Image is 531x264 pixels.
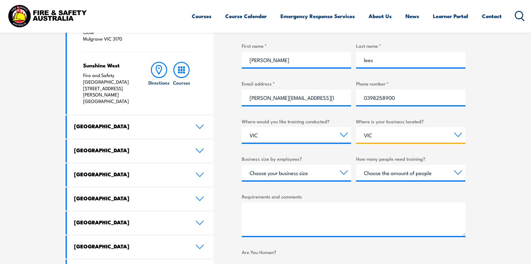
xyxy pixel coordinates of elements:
label: Email address [242,80,351,87]
a: [GEOGRAPHIC_DATA] [67,115,214,138]
h4: Sunshine West [83,62,135,69]
a: Learner Portal [433,8,468,24]
label: How many people need training? [356,155,465,162]
a: Contact [482,8,502,24]
label: Business size by employees? [242,155,351,162]
a: [GEOGRAPHIC_DATA] [67,139,214,162]
a: Courses [192,8,211,24]
a: [GEOGRAPHIC_DATA] [67,188,214,210]
a: Emergency Response Services [280,8,355,24]
h4: [GEOGRAPHIC_DATA] [74,171,186,178]
h4: [GEOGRAPHIC_DATA] [74,219,186,226]
label: Last name [356,42,465,49]
h4: [GEOGRAPHIC_DATA] [74,195,186,202]
a: Directions [148,62,170,105]
a: News [405,8,419,24]
label: Requirements and comments [242,193,465,200]
a: [GEOGRAPHIC_DATA] [67,236,214,258]
h6: Courses [173,79,190,86]
a: [GEOGRAPHIC_DATA] [67,164,214,186]
h6: Directions [148,79,170,86]
a: About Us [369,8,392,24]
a: Course Calendar [225,8,267,24]
h4: [GEOGRAPHIC_DATA] [74,123,186,130]
label: First name [242,42,351,49]
label: Where would you like training conducted? [242,118,351,125]
label: Are You Human? [242,248,465,256]
a: Courses [170,62,193,105]
h4: [GEOGRAPHIC_DATA] [74,243,186,250]
h4: [GEOGRAPHIC_DATA] [74,147,186,154]
a: [GEOGRAPHIC_DATA] [67,212,214,234]
p: Fire and Safety [GEOGRAPHIC_DATA] [STREET_ADDRESS][PERSON_NAME] [GEOGRAPHIC_DATA] [83,72,135,105]
label: Phone number [356,80,465,87]
label: Where is your business located? [356,118,465,125]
